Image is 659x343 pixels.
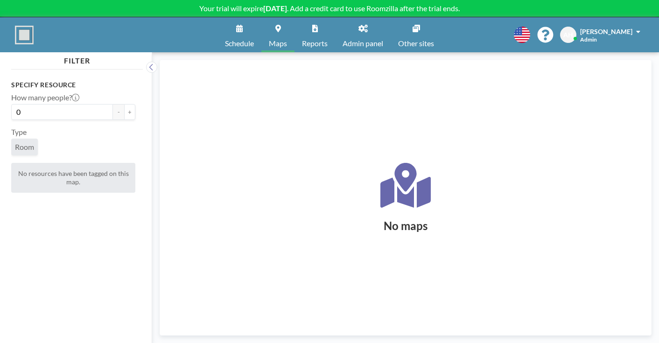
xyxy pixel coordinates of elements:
[11,163,135,193] div: No resources have been tagged on this map.
[11,93,79,102] label: How many people?
[217,17,261,52] a: Schedule
[563,31,573,39] span: AH
[398,40,434,47] span: Other sites
[580,36,597,43] span: Admin
[263,4,287,13] b: [DATE]
[343,40,383,47] span: Admin panel
[294,17,335,52] a: Reports
[11,52,143,65] h4: FILTER
[302,40,328,47] span: Reports
[269,40,287,47] span: Maps
[11,127,27,137] label: Type
[225,40,254,47] span: Schedule
[124,104,135,120] button: +
[580,28,632,35] span: [PERSON_NAME]
[335,17,391,52] a: Admin panel
[384,219,428,233] h2: No maps
[15,26,34,44] img: organization-logo
[15,142,34,152] span: Room
[261,17,294,52] a: Maps
[391,17,442,52] a: Other sites
[11,81,135,89] h3: Specify resource
[113,104,124,120] button: -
